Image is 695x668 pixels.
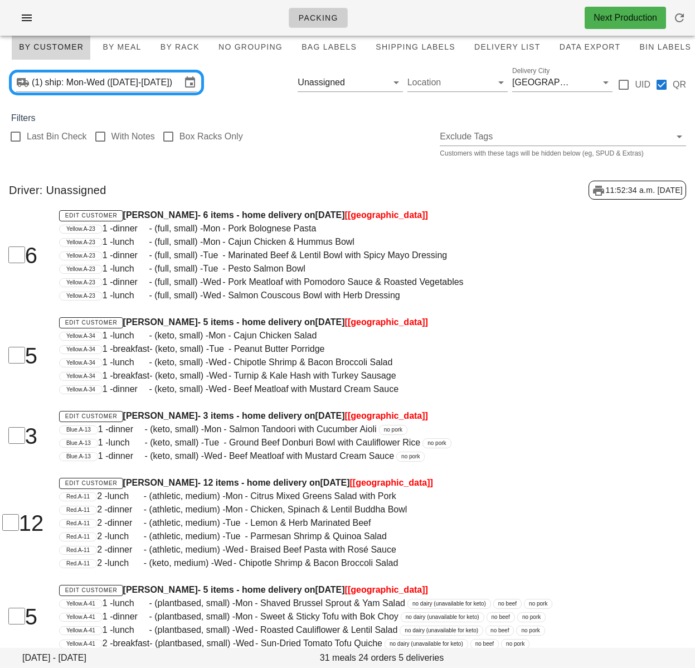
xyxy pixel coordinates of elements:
span: Blue.A-13 [66,453,91,461]
a: Edit Customer [59,411,123,422]
span: Packing [298,13,338,22]
span: lunch [113,597,149,610]
span: lunch [109,436,145,449]
div: Customers with these tags will be hidden below (eg, SPUD & Extras) [440,150,686,157]
span: Mon [204,423,223,436]
span: Wed [208,356,228,369]
a: Edit Customer [59,478,123,489]
span: Mon [203,235,222,249]
span: By Rack [160,42,200,51]
span: [DATE] [320,478,349,487]
span: Edit Customer [65,480,118,486]
span: Wed [208,383,228,396]
label: Last Bin Check [27,131,87,142]
span: [[GEOGRAPHIC_DATA]] [345,585,428,594]
span: [DATE] [315,585,345,594]
span: Red.A-11 [66,533,90,541]
span: Yellow.A-34 [66,372,95,380]
h4: [PERSON_NAME] - 3 items - home delivery on [59,409,577,423]
button: By Rack [153,33,207,60]
span: dinner [113,249,149,262]
div: 11:52:34 a.m. [DATE] [589,181,686,200]
span: 1 - - (keto, small) - - Ground Beef Donburi Bowl with Cauliflower Rice [98,438,420,447]
span: Red.A-11 [66,560,90,568]
span: Wed [204,449,223,463]
span: lunch [113,356,149,369]
span: 1 - - (full, small) - - Pork Bolognese Pasta [103,224,317,233]
span: lunch [113,235,149,249]
h4: [PERSON_NAME] - 6 items - home delivery on [59,209,577,222]
span: 1 - - (keto, small) - - Salmon Tandoori with Cucumber Aioli [98,424,377,434]
span: breakfast [113,369,149,383]
span: Mon [235,610,255,623]
span: Wed [203,289,222,302]
span: Edit Customer [65,413,118,419]
a: Packing [289,8,348,28]
span: Tue [226,530,245,543]
span: 2 - - (athletic, medium) - - Citrus Mixed Greens Salad with Pork [97,491,396,501]
span: No grouping [218,42,283,51]
span: Wed [236,637,255,650]
span: 1 - - (keto, small) - - Chipotle Shrimp & Bacon Broccoli Salad [103,357,393,367]
span: Yellow.A-23 [66,225,95,233]
span: 1 - - (keto, small) - - Turnip & Kale Hash with Turkey Sausage [103,371,396,380]
span: lunch [108,530,144,543]
span: 1 - - (plantbased, small) - - Sweet & Sticky Tofu with Bok Choy [103,612,398,621]
span: 2 - - (athletic, medium) - - Lemon & Herb Marinated Beef [97,518,371,527]
span: Wed [214,556,234,570]
span: Yellow.A-34 [66,359,95,367]
button: Delivery List [467,33,548,60]
span: 1 - - (keto, small) - - Peanut Butter Porridge [103,344,325,354]
span: 2 - - (keto, medium) - - Chipotle Shrimp & Bacon Broccoli Salad [97,558,398,568]
span: Mon [235,597,255,610]
span: lunch [113,289,149,302]
span: 1 - - (keto, small) - - Beef Meatloaf with Mustard Cream Sauce [98,451,394,461]
h4: [PERSON_NAME] - 5 items - home delivery on [59,316,577,329]
span: lunch [108,490,144,503]
span: [[GEOGRAPHIC_DATA]] [345,210,428,220]
span: 1 - - (full, small) - - Pesto Salmon Bowl [103,264,305,273]
span: Delivery List [474,42,541,51]
span: Yellow.A-23 [66,292,95,300]
span: By Customer [18,42,84,51]
label: QR [673,79,686,90]
span: dinner [108,503,144,516]
span: Edit Customer [65,587,118,593]
span: Edit Customer [65,212,118,219]
button: By Meal [95,33,148,60]
span: dinner [113,383,149,396]
button: No grouping [211,33,290,60]
div: (1) [32,77,45,88]
span: 1 - - (full, small) - - Pork Meatloaf with Pomodoro Sauce & Roasted Vegetables [103,277,464,287]
span: lunch [113,262,149,275]
span: 1 - - (keto, small) - - Cajun Chicken Salad [103,331,317,340]
span: dinner [109,449,145,463]
span: dinner [113,275,149,289]
span: dinner [113,222,149,235]
span: Yellow.A-23 [66,252,95,260]
button: Bag Labels [294,33,364,60]
span: 1 - - (full, small) - - Marinated Beef & Lentil Bowl with Spicy Mayo Dressing [103,250,447,260]
span: 2 - - (plantbased, small) - - Sun-Dried Tomato Tofu Quiche [103,638,382,648]
span: Blue.A-13 [66,439,91,447]
span: Yellow.A-23 [66,265,95,273]
span: Yellow.A-23 [66,279,95,287]
span: Yellow.A-41 [66,640,95,648]
span: 1 - - (full, small) - - Salmon Couscous Bowl with Herb Dressing [103,291,400,300]
span: [[GEOGRAPHIC_DATA]] [349,478,432,487]
a: Edit Customer [59,585,123,596]
span: Wed [209,369,229,383]
span: Bag Labels [301,42,357,51]
span: dinner [113,610,149,623]
h4: [PERSON_NAME] - 12 items - home delivery on [59,476,577,490]
span: Yellow.A-34 [66,346,95,354]
span: Wed [226,543,245,556]
span: dinner [108,516,144,530]
span: Red.A-11 [66,506,90,514]
span: Edit Customer [65,320,118,326]
span: [DATE] [315,210,345,220]
span: Yellow.A-34 [66,386,95,394]
span: Tue [203,249,222,262]
span: Mon [208,329,228,342]
label: With Notes [111,131,155,142]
